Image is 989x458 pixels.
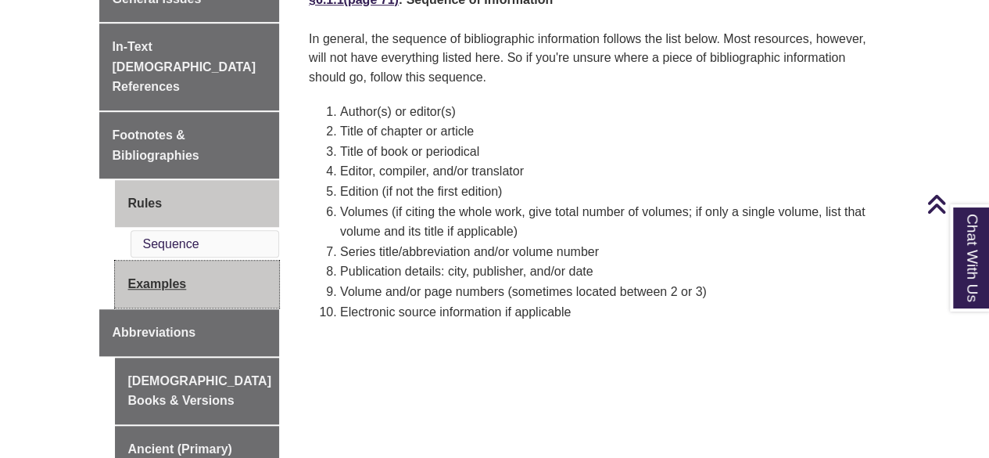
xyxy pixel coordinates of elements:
li: Volumes (if citing the whole work, give total number of volumes; if only a single volume, list th... [340,202,884,242]
p: In general, the sequence of bibliographic information follows the list below. Most resources, how... [309,23,884,94]
a: Back to Top [926,193,985,215]
li: Author(s) or editor(s) [340,102,884,122]
span: In-Text [DEMOGRAPHIC_DATA] References [113,40,256,93]
span: Footnotes & Bibliographies [113,128,199,162]
a: Rules [115,180,280,227]
li: Electronic source information if applicable [340,302,884,323]
li: Title of chapter or article [340,121,884,142]
a: Footnotes & Bibliographies [99,112,280,179]
a: In-Text [DEMOGRAPHIC_DATA] References [99,23,280,110]
li: Edition (if not the first edition) [340,182,884,202]
a: Sequence [143,237,199,251]
span: Abbreviations [113,326,196,339]
a: Abbreviations [99,309,280,356]
li: Volume and/or page numbers (sometimes located between 2 or 3) [340,282,884,302]
li: Title of book or periodical [340,142,884,162]
li: Publication details: city, publisher, and/or date [340,261,884,282]
li: Editor, compiler, and/or translator [340,161,884,182]
a: Examples [115,261,280,308]
a: [DEMOGRAPHIC_DATA] Books & Versions [115,358,280,424]
li: Series title/abbreviation and/or volume number [340,242,884,262]
span: if you're unsure where a piece of bibliographic information should go [309,51,845,84]
span: , follow this sequence. [363,70,486,84]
